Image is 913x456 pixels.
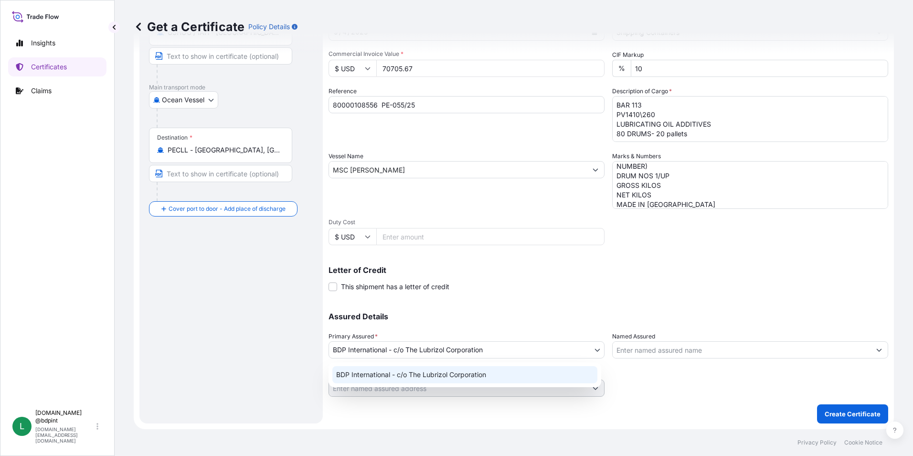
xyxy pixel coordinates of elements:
[376,228,605,245] input: Enter amount
[612,152,661,161] label: Marks & Numbers
[329,313,888,320] p: Assured Details
[613,341,871,358] input: Assured Name
[817,404,888,423] button: Create Certificate
[162,95,204,105] span: Ocean Vessel
[157,134,192,141] div: Destination
[329,218,605,226] span: Duty Cost
[844,439,882,446] a: Cookie Notice
[31,62,67,72] p: Certificates
[612,60,631,77] div: %
[612,87,672,96] label: Description of Cargo
[329,266,888,274] p: Letter of Credit
[149,84,313,91] p: Main transport mode
[825,409,881,419] p: Create Certificate
[149,91,218,109] button: Select transport
[329,380,587,397] input: Named Assured Address
[149,165,292,182] input: Text to appear on certificate
[149,201,297,217] button: Cover port to door - Add place of discharge
[587,380,604,397] button: Show suggestions
[168,145,280,155] input: Destination
[329,96,605,113] input: Enter booking reference
[612,50,644,60] label: CIF Markup
[31,38,55,48] p: Insights
[341,282,449,292] span: This shipment has a letter of credit
[31,86,52,96] p: Claims
[871,341,888,358] button: Show suggestions
[631,60,888,77] input: Enter percentage between 0 and 24%
[35,426,95,444] p: [DOMAIN_NAME][EMAIL_ADDRESS][DOMAIN_NAME]
[8,81,106,100] a: Claims
[248,22,290,32] p: Policy Details
[169,204,286,214] span: Cover port to door - Add place of discharge
[8,33,106,53] a: Insights
[332,366,597,383] div: BDP International - c/o The Lubrizol Corporation
[329,341,605,358] button: BDP International - c/o The Lubrizol Corporation
[329,50,605,58] span: Commercial Invoice Value
[8,57,106,76] a: Certificates
[329,161,587,178] input: Type to search vessel name or IMO
[149,47,292,65] input: Text to appear on certificate
[35,409,95,424] p: [DOMAIN_NAME] @bdpint
[612,332,655,341] label: Named Assured
[797,439,837,446] a: Privacy Policy
[20,422,24,431] span: L
[587,161,604,178] button: Show suggestions
[333,345,483,355] span: BDP International - c/o The Lubrizol Corporation
[329,152,363,161] label: Vessel Name
[376,60,605,77] input: Enter amount
[329,332,378,341] span: Primary Assured
[134,19,244,34] p: Get a Certificate
[329,87,357,96] label: Reference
